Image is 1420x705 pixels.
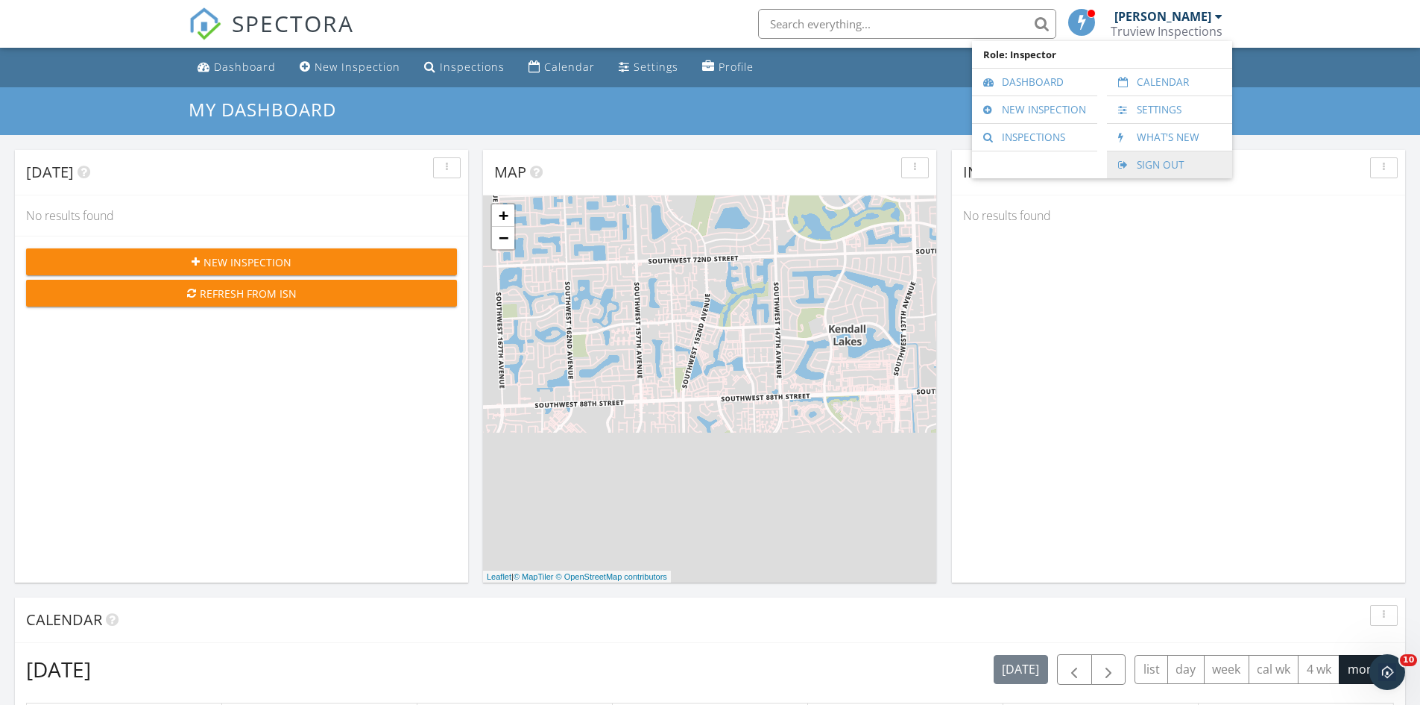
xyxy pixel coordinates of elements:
[26,280,457,307] button: Refresh from ISN
[494,162,526,182] span: Map
[952,195,1405,236] div: No results found
[994,655,1048,684] button: [DATE]
[1114,124,1225,151] a: What's New
[214,60,276,74] div: Dashboard
[523,54,601,81] a: Calendar
[1369,654,1405,690] iframe: Intercom live chat
[440,60,505,74] div: Inspections
[483,571,671,583] div: |
[1400,654,1417,666] span: 10
[514,572,554,581] a: © MapTiler
[1204,655,1249,684] button: week
[696,54,760,81] a: Profile
[232,7,354,39] span: SPECTORA
[979,96,1090,123] a: New Inspection
[189,20,354,51] a: SPECTORA
[26,654,91,684] h2: [DATE]
[294,54,406,81] a: New Inspection
[1091,654,1126,685] button: Next month
[492,204,514,227] a: Zoom in
[963,162,1057,182] span: In Progress
[38,286,445,301] div: Refresh from ISN
[189,7,221,40] img: The Best Home Inspection Software - Spectora
[544,60,595,74] div: Calendar
[1114,96,1225,123] a: Settings
[1298,655,1339,684] button: 4 wk
[189,97,336,122] span: My Dashboard
[1339,655,1394,684] button: month
[634,60,678,74] div: Settings
[1114,151,1225,178] a: Sign Out
[979,41,1225,68] span: Role: Inspector
[418,54,511,81] a: Inspections
[203,254,291,270] span: New Inspection
[1249,655,1299,684] button: cal wk
[1111,24,1222,39] div: Truview Inspections
[1114,69,1225,95] a: Calendar
[192,54,282,81] a: Dashboard
[758,9,1056,39] input: Search everything...
[492,227,514,249] a: Zoom out
[613,54,684,81] a: Settings
[15,195,468,236] div: No results found
[1135,655,1168,684] button: list
[26,162,74,182] span: [DATE]
[1057,654,1092,685] button: Previous month
[487,572,511,581] a: Leaflet
[979,69,1090,95] a: Dashboard
[1167,655,1205,684] button: day
[26,610,102,630] span: Calendar
[26,248,457,275] button: New Inspection
[315,60,400,74] div: New Inspection
[979,124,1090,151] a: Inspections
[556,572,667,581] a: © OpenStreetMap contributors
[1114,9,1211,24] div: [PERSON_NAME]
[719,60,754,74] div: Profile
